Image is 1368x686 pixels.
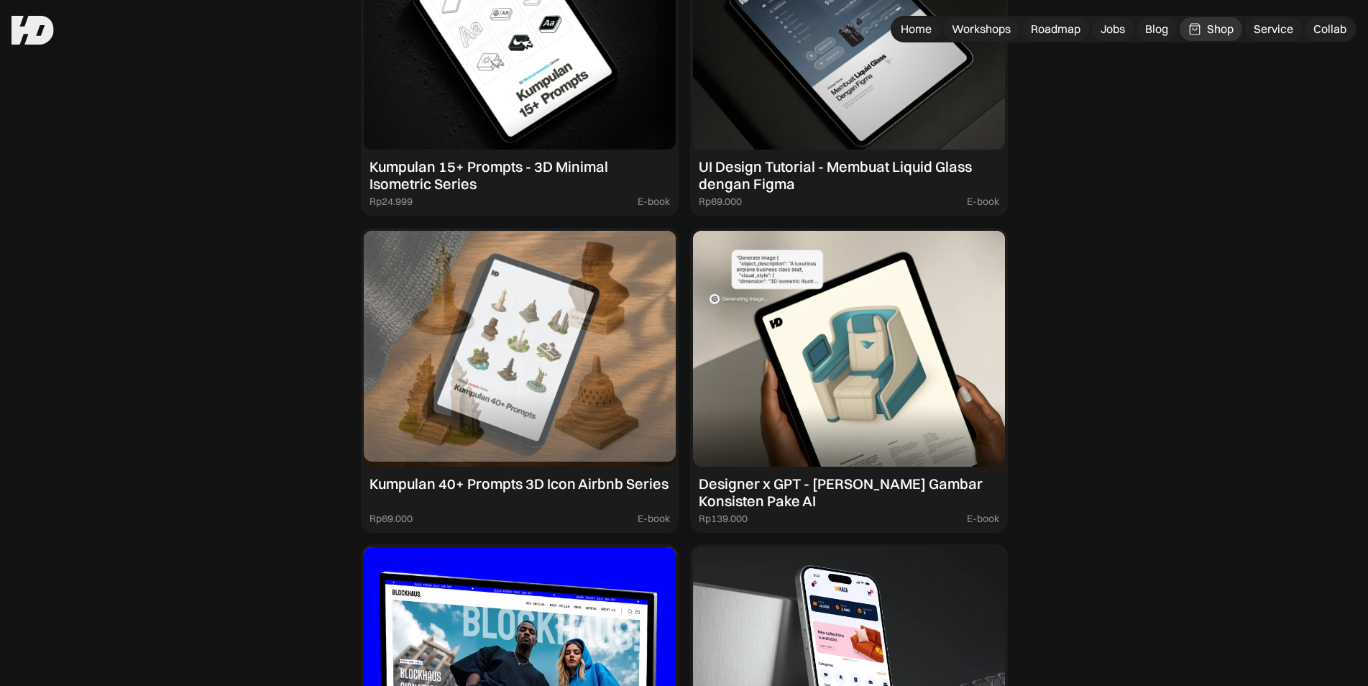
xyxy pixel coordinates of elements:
div: Roadmap [1031,22,1080,37]
div: Rp24.999 [369,196,413,208]
div: Collab [1313,22,1346,37]
div: Workshops [952,22,1011,37]
div: E-book [638,196,670,208]
a: Kumpulan 40+ Prompts 3D Icon Airbnb SeriesRp69.000E-book [361,228,679,534]
div: E-book [967,513,999,525]
div: E-book [638,513,670,525]
div: E-book [967,196,999,208]
a: Home [892,17,940,41]
a: Blog [1137,17,1177,41]
div: Home [901,22,932,37]
div: Blog [1145,22,1168,37]
a: Workshops [943,17,1019,41]
div: UI Design Tutorial - Membuat Liquid Glass dengan Figma [699,158,999,193]
div: Rp69.000 [699,196,742,208]
div: Rp69.000 [369,513,413,525]
a: Shop [1180,17,1242,41]
div: Kumpulan 40+ Prompts 3D Icon Airbnb Series [369,475,669,493]
div: Jobs [1101,22,1125,37]
a: Designer x GPT - [PERSON_NAME] Gambar Konsisten Pake AIRp139.000E-book [690,228,1008,534]
div: Rp139.000 [699,513,748,525]
a: Roadmap [1022,17,1089,41]
div: Designer x GPT - [PERSON_NAME] Gambar Konsisten Pake AI [699,475,999,510]
div: Kumpulan 15+ Prompts - 3D Minimal Isometric Series [369,158,670,193]
a: Jobs [1092,17,1134,41]
div: Shop [1207,22,1234,37]
a: Service [1245,17,1302,41]
div: Service [1254,22,1293,37]
a: Collab [1305,17,1355,41]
